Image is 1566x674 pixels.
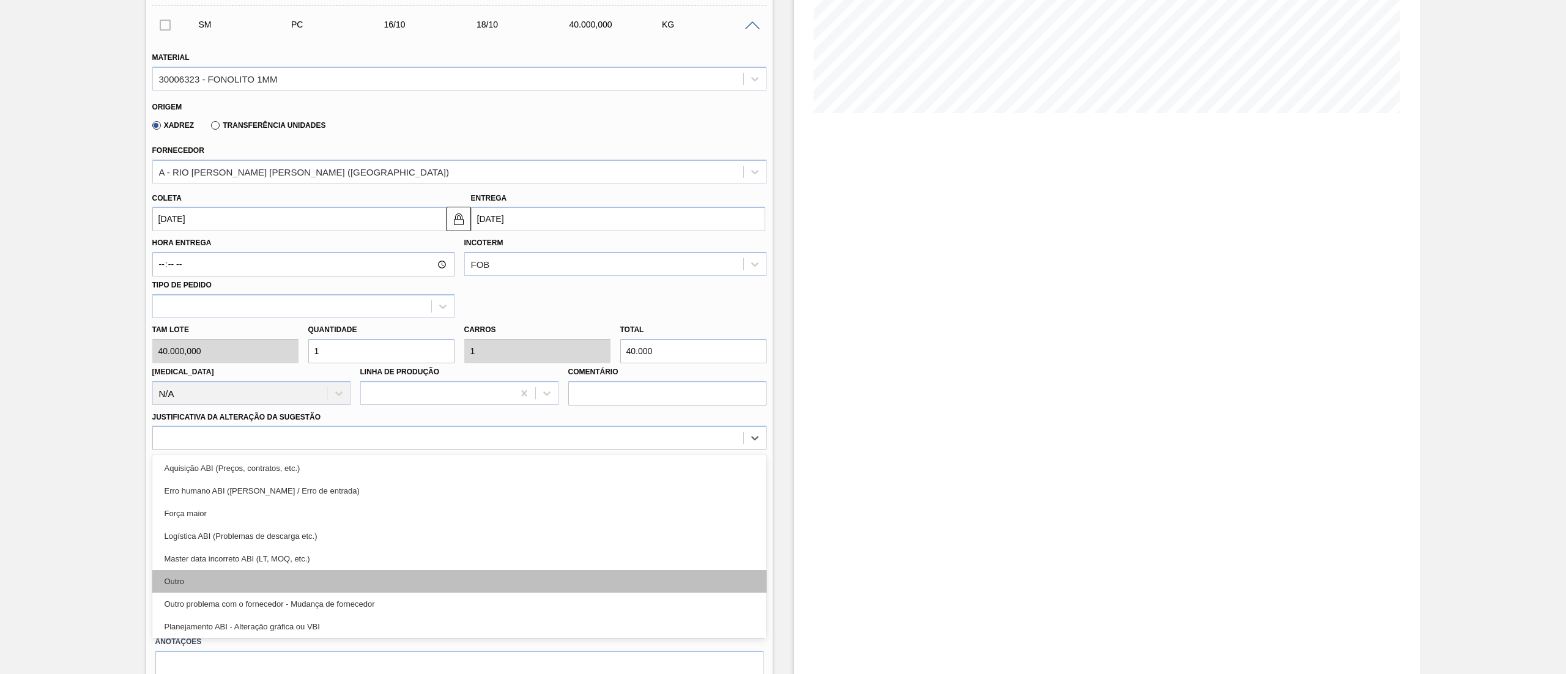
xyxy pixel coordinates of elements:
[451,212,466,226] img: locked
[152,207,447,231] input: dd/mm/yyyy
[152,547,766,570] div: Master data incorreto ABI (LT, MOQ, etc.)
[211,121,325,130] label: Transferência Unidades
[152,281,212,289] label: Tipo de pedido
[152,368,214,376] label: [MEDICAL_DATA]
[152,234,455,252] label: Hora Entrega
[152,525,766,547] div: Logística ABI (Problemas de descarga etc.)
[159,73,278,84] div: 30006323 - FONOLITO 1MM
[288,20,394,29] div: Pedido de Compra
[152,103,182,111] label: Origem
[380,20,486,29] div: 16/10/2025
[152,53,190,62] label: Material
[152,615,766,638] div: Planejamento ABI - Alteração gráfica ou VBI
[196,20,302,29] div: Sugestão Manual
[447,207,471,231] button: locked
[473,20,579,29] div: 18/10/2025
[471,194,507,202] label: Entrega
[152,453,766,470] label: Observações
[152,321,299,339] label: Tam lote
[152,121,195,130] label: Xadrez
[471,259,490,270] div: FOB
[152,480,766,502] div: Erro humano ABI ([PERSON_NAME] / Erro de entrada)
[620,325,644,334] label: Total
[360,368,440,376] label: Linha de Produção
[566,20,672,29] div: 40.000,000
[152,457,766,480] div: Aquisição ABI (Preços, contratos, etc.)
[308,325,357,334] label: Quantidade
[152,502,766,525] div: Força maior
[152,570,766,593] div: Outro
[568,363,766,381] label: Comentário
[159,166,450,177] div: A - RIO [PERSON_NAME] [PERSON_NAME] ([GEOGRAPHIC_DATA])
[152,146,204,155] label: Fornecedor
[464,239,503,247] label: Incoterm
[155,633,763,651] label: Anotações
[152,413,321,421] label: Justificativa da Alteração da Sugestão
[152,194,182,202] label: Coleta
[471,207,765,231] input: dd/mm/yyyy
[659,20,765,29] div: KG
[152,593,766,615] div: Outro problema com o fornecedor - Mudança de fornecedor
[464,325,496,334] label: Carros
